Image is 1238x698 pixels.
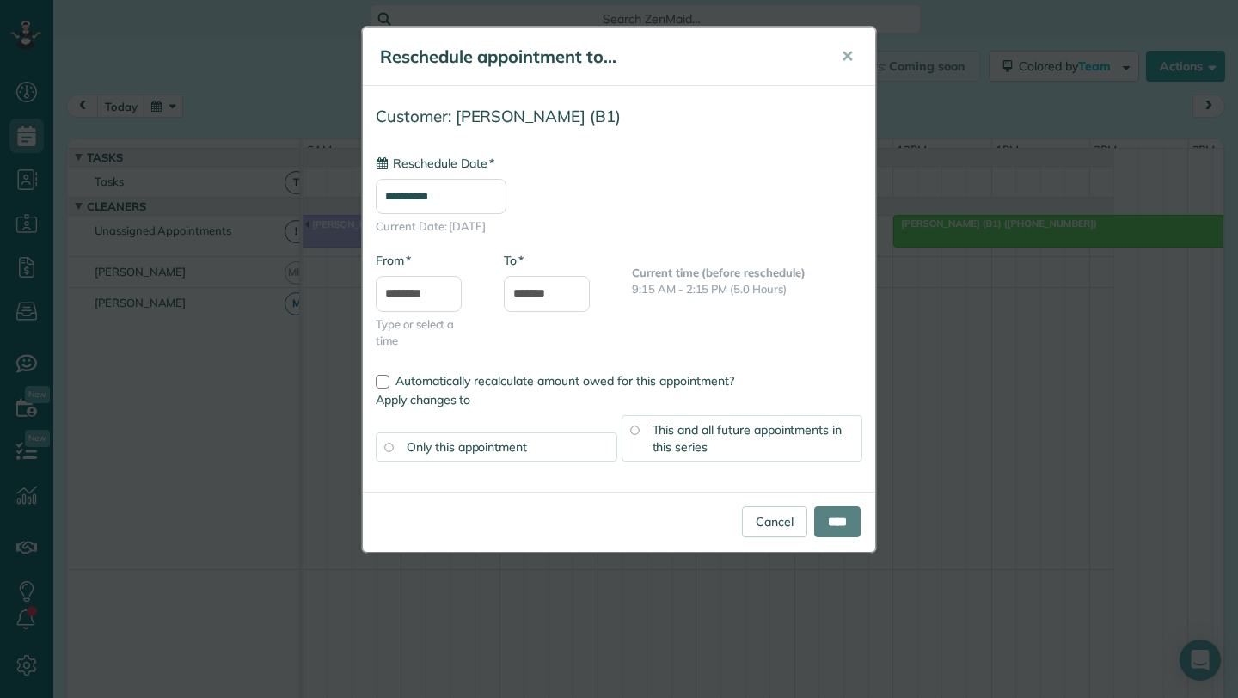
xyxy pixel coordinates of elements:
[632,266,806,279] b: Current time (before reschedule)
[841,46,854,66] span: ✕
[407,439,527,455] span: Only this appointment
[742,506,807,537] a: Cancel
[653,422,843,455] span: This and all future appointments in this series
[504,252,524,269] label: To
[376,316,478,349] span: Type or select a time
[376,391,862,408] label: Apply changes to
[630,426,639,434] input: This and all future appointments in this series
[376,155,494,172] label: Reschedule Date
[632,281,862,297] p: 9:15 AM - 2:15 PM (5.0 Hours)
[376,252,411,269] label: From
[376,218,862,235] span: Current Date: [DATE]
[376,107,862,126] h4: Customer: [PERSON_NAME] (B1)
[395,373,734,389] span: Automatically recalculate amount owed for this appointment?
[380,45,817,69] h5: Reschedule appointment to...
[384,443,393,451] input: Only this appointment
